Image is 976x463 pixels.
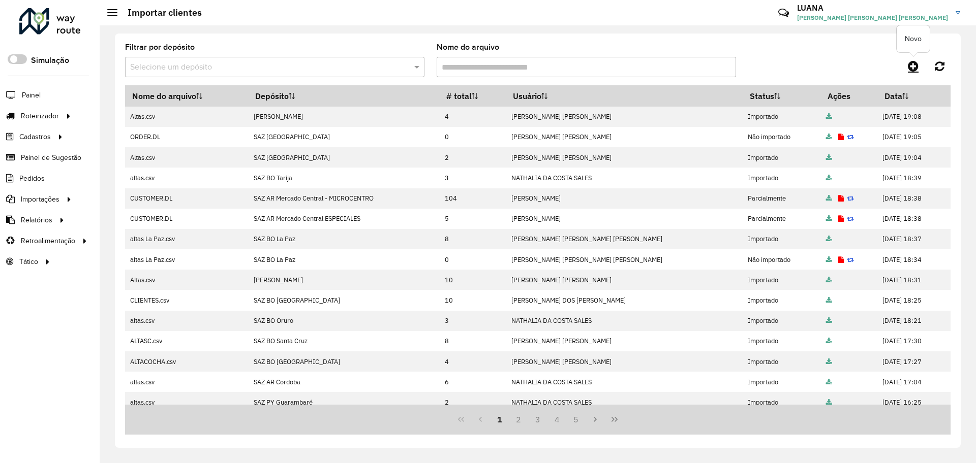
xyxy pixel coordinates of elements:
td: [DATE] 18:34 [877,249,951,270]
a: Arquivo completo [826,133,832,141]
span: [PERSON_NAME] [PERSON_NAME] [PERSON_NAME] [797,13,948,22]
span: Cadastros [19,131,51,142]
td: [DATE] 18:31 [877,270,951,290]
td: 2 [439,147,506,168]
td: [DATE] 19:08 [877,107,951,127]
td: Altas.csv [125,107,248,127]
td: [DATE] 18:38 [877,209,951,229]
a: Arquivo completo [826,296,832,305]
td: NATHALIA DA COSTA SALES [506,372,743,392]
td: [PERSON_NAME] [248,270,439,290]
span: Roteirizador [21,111,59,121]
td: SAZ BO Tarija [248,168,439,188]
button: 5 [567,410,586,429]
td: [PERSON_NAME] [PERSON_NAME] [506,147,743,168]
a: Exibir log de erros [838,214,844,223]
td: Importado [743,351,821,372]
td: [PERSON_NAME] DOS [PERSON_NAME] [506,290,743,310]
th: Ações [821,85,877,107]
td: 4 [439,351,506,372]
a: Exibir log de erros [838,194,844,203]
a: Exibir log de erros [838,255,844,264]
a: Arquivo completo [826,112,832,121]
a: Arquivo completo [826,276,832,284]
td: [PERSON_NAME] [506,209,743,229]
td: SAZ [GEOGRAPHIC_DATA] [248,147,439,168]
td: [DATE] 19:05 [877,127,951,147]
td: [DATE] 18:21 [877,311,951,331]
td: SAZ BO [GEOGRAPHIC_DATA] [248,351,439,372]
span: Tático [19,256,38,267]
a: Arquivo completo [826,316,832,325]
span: Painel [22,90,41,101]
button: Next Page [586,410,605,429]
td: SAZ BO Santa Cruz [248,331,439,351]
td: NATHALIA DA COSTA SALES [506,392,743,412]
a: Reimportar [847,214,854,223]
td: CUSTOMER.DL [125,188,248,209]
label: Nome do arquivo [437,41,499,53]
th: # total [439,85,506,107]
td: SAZ BO [GEOGRAPHIC_DATA] [248,290,439,310]
td: altas La Paz.csv [125,229,248,249]
span: Retroalimentação [21,236,75,246]
label: Simulação [31,54,69,67]
td: 10 [439,290,506,310]
td: [PERSON_NAME] [PERSON_NAME] [506,270,743,290]
td: 6 [439,372,506,392]
td: ALTASC.csv [125,331,248,351]
td: altas La Paz.csv [125,249,248,270]
a: Reimportar [847,255,854,264]
a: Arquivo completo [826,153,832,162]
td: 10 [439,270,506,290]
td: [PERSON_NAME] [506,188,743,209]
a: Contato Rápido [773,2,795,24]
button: 1 [490,410,509,429]
td: [DATE] 18:38 [877,188,951,209]
td: [PERSON_NAME] [PERSON_NAME] [506,107,743,127]
label: Filtrar por depósito [125,41,195,53]
td: Importado [743,270,821,290]
td: [DATE] 16:25 [877,392,951,412]
td: SAZ PY Guarambaré [248,392,439,412]
button: 4 [547,410,567,429]
th: Data [877,85,951,107]
td: Importado [743,311,821,331]
a: Arquivo completo [826,194,832,203]
td: Importado [743,229,821,249]
td: Altas.csv [125,147,248,168]
td: Importado [743,392,821,412]
th: Depósito [248,85,439,107]
td: [DATE] 18:37 [877,229,951,249]
td: [PERSON_NAME] [PERSON_NAME] [PERSON_NAME] [506,229,743,249]
td: NATHALIA DA COSTA SALES [506,168,743,188]
td: 8 [439,229,506,249]
button: 3 [528,410,547,429]
td: Parcialmente [743,209,821,229]
a: Arquivo completo [826,235,832,243]
span: Importações [21,194,59,205]
td: ALTACOCHA.csv [125,351,248,372]
td: Não importado [743,127,821,147]
td: 0 [439,127,506,147]
td: [DATE] 18:39 [877,168,951,188]
td: 104 [439,188,506,209]
span: Relatórios [21,215,52,225]
td: 0 [439,249,506,270]
td: [DATE] 17:27 [877,351,951,372]
td: 8 [439,331,506,351]
td: 3 [439,168,506,188]
td: Importado [743,107,821,127]
td: 5 [439,209,506,229]
td: CUSTOMER.DL [125,209,248,229]
td: [DATE] 19:04 [877,147,951,168]
td: altas.csv [125,168,248,188]
th: Nome do arquivo [125,85,248,107]
td: altas.csv [125,311,248,331]
td: SAZ AR Cordoba [248,372,439,392]
td: 3 [439,311,506,331]
span: Pedidos [19,173,45,184]
td: 2 [439,392,506,412]
td: CLIENTES.csv [125,290,248,310]
td: Importado [743,290,821,310]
